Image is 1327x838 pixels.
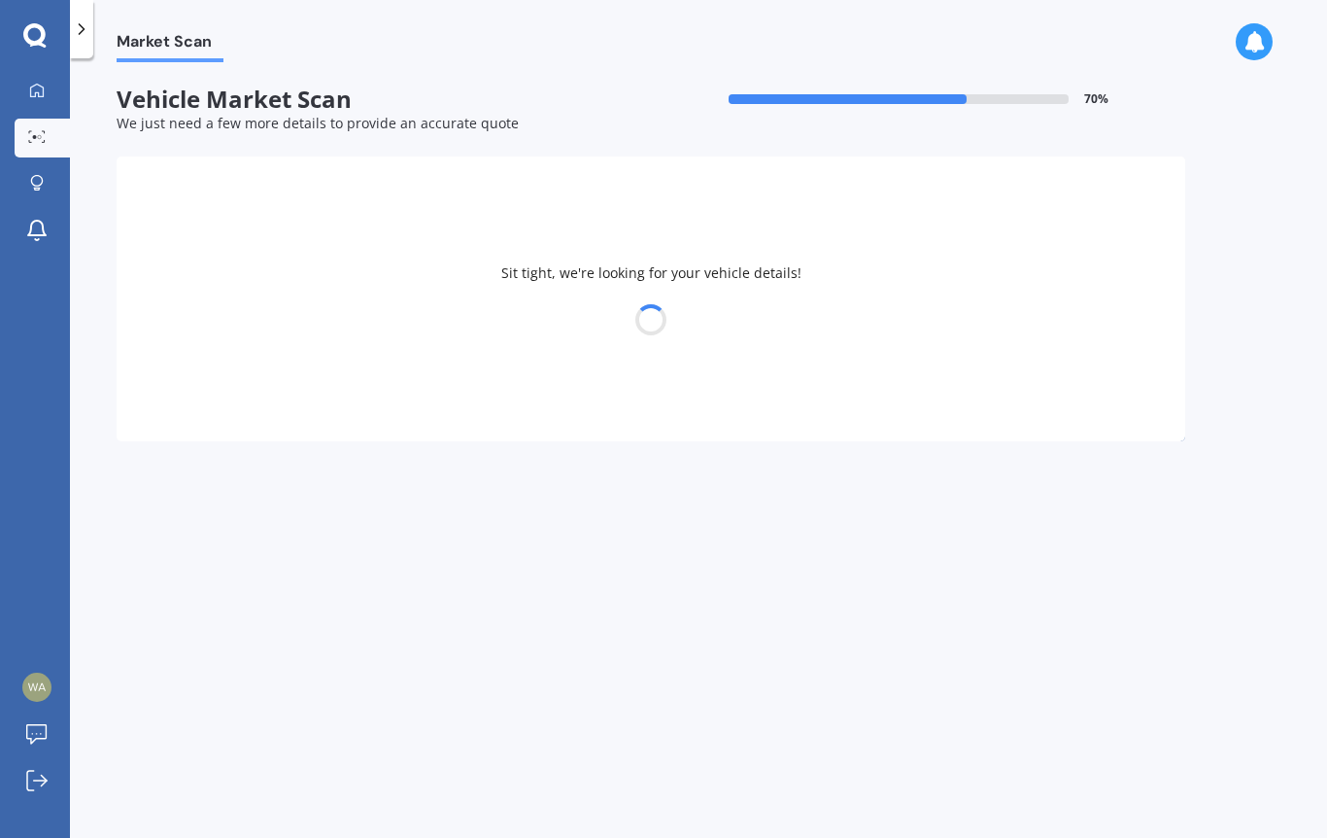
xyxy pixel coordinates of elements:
span: Vehicle Market Scan [117,86,651,114]
div: Sit tight, we're looking for your vehicle details! [117,157,1185,441]
span: Market Scan [117,32,223,58]
img: bd9b25085fc941171401a2ab24eeb3da [22,673,51,702]
span: 70 % [1084,92,1108,106]
span: We just need a few more details to provide an accurate quote [117,114,519,132]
